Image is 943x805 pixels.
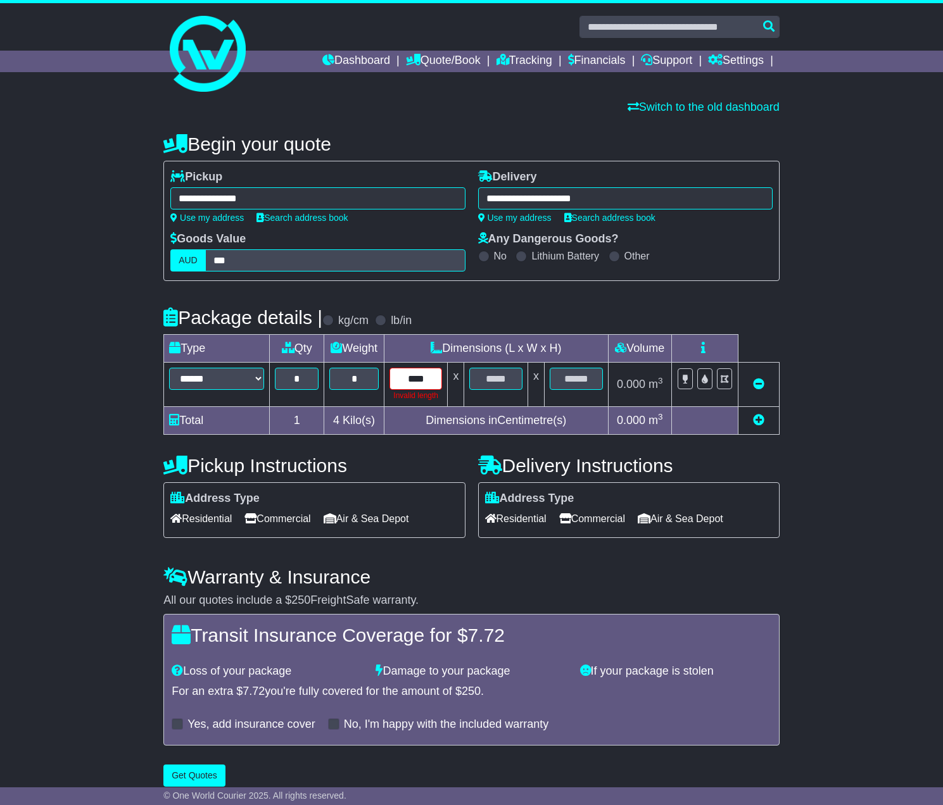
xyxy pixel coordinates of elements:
[531,250,599,262] label: Lithium Battery
[478,455,780,476] h4: Delivery Instructions
[324,407,384,435] td: Kilo(s)
[478,232,619,246] label: Any Dangerous Goods?
[617,378,645,390] span: 0.000
[170,249,206,271] label: AUD
[658,412,663,421] sup: 3
[187,718,315,732] label: Yes, add insurance cover
[638,509,723,528] span: Air & Sea Depot
[574,665,778,678] div: If your package is stolen
[384,407,608,435] td: Dimensions in Centimetre(s)
[324,509,409,528] span: Air & Sea Depot
[494,250,507,262] label: No
[170,232,246,246] label: Goods Value
[170,492,260,506] label: Address Type
[324,335,384,363] td: Weight
[617,414,645,427] span: 0.000
[708,51,764,72] a: Settings
[163,790,346,801] span: © One World Courier 2025. All rights reserved.
[478,170,537,184] label: Delivery
[468,625,505,646] span: 7.72
[369,665,573,678] div: Damage to your package
[163,566,780,587] h4: Warranty & Insurance
[344,718,549,732] label: No, I'm happy with the included warranty
[270,407,324,435] td: 1
[649,378,663,390] span: m
[478,213,552,223] a: Use my address
[384,335,608,363] td: Dimensions (L x W x H)
[649,414,663,427] span: m
[291,594,310,606] span: 250
[485,492,574,506] label: Address Type
[163,307,322,328] h4: Package details |
[628,101,780,113] a: Switch to the old dashboard
[753,414,764,427] a: Add new item
[170,509,232,528] span: Residential
[322,51,390,72] a: Dashboard
[528,363,545,407] td: x
[244,509,310,528] span: Commercial
[641,51,692,72] a: Support
[270,335,324,363] td: Qty
[559,509,625,528] span: Commercial
[391,314,412,328] label: lb/in
[164,407,270,435] td: Total
[165,665,369,678] div: Loss of your package
[172,625,771,646] h4: Transit Insurance Coverage for $
[170,170,222,184] label: Pickup
[608,335,671,363] td: Volume
[564,213,655,223] a: Search address book
[172,685,771,699] div: For an extra $ you're fully covered for the amount of $ .
[462,685,481,697] span: 250
[406,51,481,72] a: Quote/Book
[658,376,663,385] sup: 3
[338,314,369,328] label: kg/cm
[163,764,225,787] button: Get Quotes
[448,363,464,407] td: x
[163,594,780,608] div: All our quotes include a $ FreightSafe warranty.
[163,134,780,154] h4: Begin your quote
[624,250,650,262] label: Other
[164,335,270,363] td: Type
[568,51,626,72] a: Financials
[333,414,339,427] span: 4
[243,685,265,697] span: 7.72
[389,390,443,401] div: Invalid length
[163,455,465,476] h4: Pickup Instructions
[256,213,348,223] a: Search address book
[497,51,552,72] a: Tracking
[485,509,547,528] span: Residential
[170,213,244,223] a: Use my address
[753,378,764,390] a: Remove this item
